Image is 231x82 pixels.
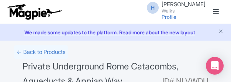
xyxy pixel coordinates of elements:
[14,45,68,59] a: ← Back to Products
[218,28,224,36] button: Close announcement
[162,14,176,20] a: Profile
[162,1,206,8] span: [PERSON_NAME]
[4,28,227,36] a: We made some updates to the platform. Read more about the new layout
[206,57,224,75] div: Open Intercom Messenger
[142,1,206,13] a: H [PERSON_NAME] Walks
[6,4,63,20] img: logo-ab69f6fb50320c5b225c76a69d11143b.png
[147,2,159,14] span: H
[162,8,206,13] small: Walks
